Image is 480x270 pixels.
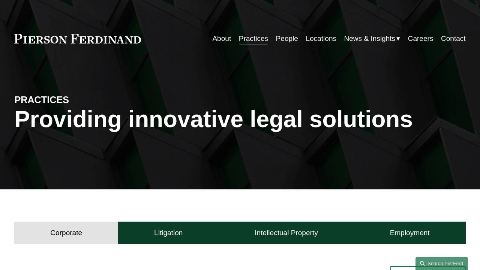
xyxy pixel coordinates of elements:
h4: Corporate [50,228,82,237]
a: folder dropdown [344,31,400,46]
a: Practices [239,31,268,46]
h4: Intellectual Property [255,228,318,237]
h4: Employment [390,228,430,237]
a: People [276,31,298,46]
span: News & Insights [344,32,395,45]
a: Search this site [415,257,468,270]
a: Careers [408,31,433,46]
h4: PRACTICES [14,94,127,106]
h4: Litigation [154,228,183,237]
a: Contact [441,31,466,46]
h1: Providing innovative legal solutions [14,106,465,132]
a: About [212,31,231,46]
a: Locations [306,31,336,46]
